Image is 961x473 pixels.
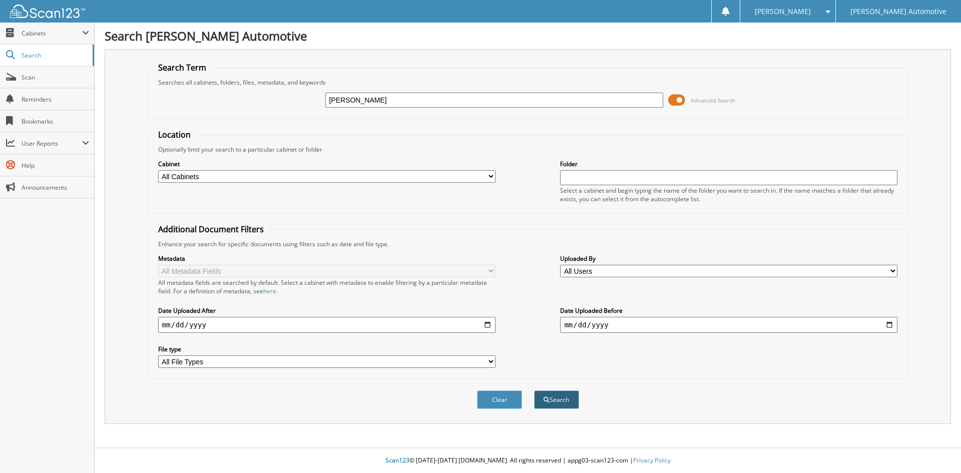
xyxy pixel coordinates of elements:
a: here [263,287,276,295]
div: Select a cabinet and begin typing the name of the folder you want to search in. If the name match... [560,186,897,203]
span: Announcements [22,183,89,192]
span: Cabinets [22,29,82,38]
img: scan123-logo-white.svg [10,5,85,18]
legend: Additional Document Filters [153,224,269,235]
span: Scan [22,73,89,82]
div: Optionally limit your search to a particular cabinet or folder [153,145,903,154]
label: Date Uploaded Before [560,306,897,315]
div: © [DATE]-[DATE] [DOMAIN_NAME]. All rights reserved | appg03-scan123-com | [95,448,961,473]
iframe: Chat Widget [911,425,961,473]
span: Scan123 [385,456,409,464]
span: [PERSON_NAME] [755,9,811,15]
input: end [560,317,897,333]
legend: Location [153,129,196,140]
a: Privacy Policy [633,456,671,464]
label: Metadata [158,254,496,263]
button: Clear [477,390,522,409]
button: Search [534,390,579,409]
legend: Search Term [153,62,211,73]
span: Help [22,161,89,170]
span: Search [22,51,88,60]
span: [PERSON_NAME] Automotive [850,9,946,15]
div: Enhance your search for specific documents using filters such as date and file type. [153,240,903,248]
label: Cabinet [158,160,496,168]
label: File type [158,345,496,353]
input: start [158,317,496,333]
div: Searches all cabinets, folders, files, metadata, and keywords [153,78,903,87]
label: Uploaded By [560,254,897,263]
span: Advanced Search [691,97,735,104]
h1: Search [PERSON_NAME] Automotive [105,28,951,44]
label: Date Uploaded After [158,306,496,315]
div: All metadata fields are searched by default. Select a cabinet with metadata to enable filtering b... [158,278,496,295]
span: User Reports [22,139,82,148]
span: Bookmarks [22,117,89,126]
span: Reminders [22,95,89,104]
label: Folder [560,160,897,168]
